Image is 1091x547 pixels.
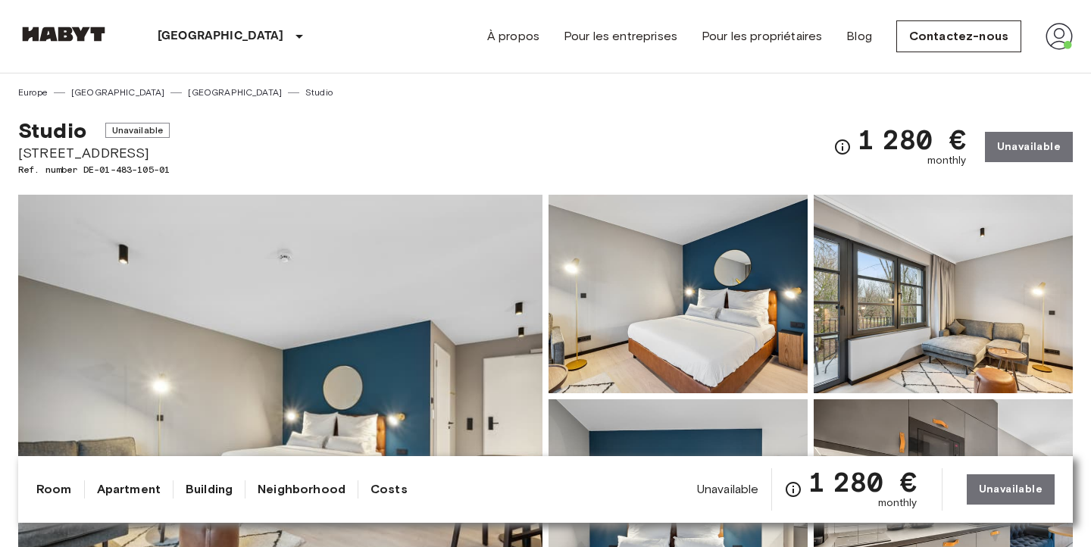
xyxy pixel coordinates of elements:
span: Studio [18,117,86,143]
a: Apartment [97,480,161,499]
a: Pour les entreprises [564,27,677,45]
a: Contactez-nous [896,20,1021,52]
a: Costs [370,480,408,499]
span: 1 280 € [808,468,918,495]
a: Europe [18,86,48,99]
a: À propos [487,27,539,45]
img: Habyt [18,27,109,42]
a: [GEOGRAPHIC_DATA] [71,86,165,99]
img: Picture of unit DE-01-483-105-01 [814,195,1073,393]
span: Unavailable [697,481,759,498]
a: Studio [305,86,333,99]
span: monthly [878,495,918,511]
img: Picture of unit DE-01-483-105-01 [549,195,808,393]
svg: Check cost overview for full price breakdown. Please note that discounts apply to new joiners onl... [833,138,852,156]
a: Neighborhood [258,480,345,499]
p: [GEOGRAPHIC_DATA] [158,27,284,45]
a: Pour les propriétaires [702,27,822,45]
span: Ref. number DE-01-483-105-01 [18,163,170,177]
a: Building [186,480,233,499]
span: [STREET_ADDRESS] [18,143,170,163]
span: Unavailable [105,123,170,138]
img: avatar [1046,23,1073,50]
a: Blog [846,27,872,45]
span: 1 280 € [858,126,967,153]
a: [GEOGRAPHIC_DATA] [188,86,282,99]
a: Room [36,480,72,499]
svg: Check cost overview for full price breakdown. Please note that discounts apply to new joiners onl... [784,480,802,499]
span: monthly [927,153,967,168]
